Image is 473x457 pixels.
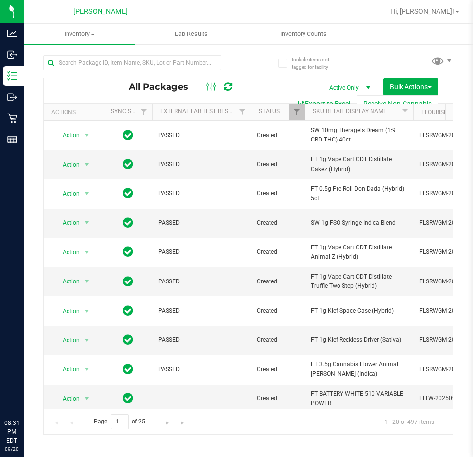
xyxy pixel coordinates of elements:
span: Action [54,304,80,318]
span: PASSED [158,247,245,257]
a: Filter [289,104,305,120]
a: Filter [136,104,152,120]
button: Bulk Actions [383,78,438,95]
span: PASSED [158,335,245,345]
span: FT 1g Kief Reckless Driver (Sativa) [311,335,407,345]
span: SW 10mg Theragels Dream (1:9 CBD:THC) 40ct [311,126,407,144]
span: Created [257,247,299,257]
span: Created [257,306,299,316]
span: Page of 25 [85,414,154,429]
span: In Sync [123,245,133,259]
span: FT 0.5g Pre-Roll Don Dada (Hybrid) 5ct [311,184,407,203]
span: Action [54,362,80,376]
span: FT BATTERY WHITE 510 VARIABLE POWER [311,389,407,408]
span: Action [54,158,80,172]
inline-svg: Retail [7,113,17,123]
span: Created [257,365,299,374]
span: FT 1g Vape Cart CDT Distillate Animal Z (Hybrid) [311,243,407,262]
span: 1 - 20 of 497 items [376,414,442,429]
span: select [81,246,93,259]
span: Hi, [PERSON_NAME]! [390,7,454,15]
a: Go to the last page [175,414,190,427]
span: In Sync [123,275,133,288]
span: In Sync [123,304,133,317]
span: select [81,275,93,288]
span: Action [54,333,80,347]
button: Export to Excel [291,95,357,112]
inline-svg: Inbound [7,50,17,60]
span: Include items not tagged for facility [292,56,341,70]
span: FT 1g Vape Cart CDT Distillate Cakez (Hybrid) [311,155,407,174]
span: select [81,158,93,172]
a: Sync Status [111,108,149,115]
span: Created [257,189,299,198]
span: PASSED [158,189,245,198]
span: In Sync [123,216,133,230]
inline-svg: Inventory [7,71,17,81]
a: Go to the next page [160,414,174,427]
span: All Packages [129,81,198,92]
a: Inventory [24,24,135,44]
a: SKU Retail Display Name [313,108,387,115]
p: 08:31 PM EDT [4,419,19,445]
p: 09/20 [4,445,19,453]
span: PASSED [158,277,245,286]
span: Inventory [24,30,135,38]
a: External Lab Test Result [160,108,237,115]
span: PASSED [158,365,245,374]
span: In Sync [123,157,133,171]
span: Created [257,131,299,140]
span: In Sync [123,333,133,347]
span: Lab Results [162,30,221,38]
span: In Sync [123,186,133,200]
span: Action [54,216,80,230]
span: select [81,128,93,142]
a: Inventory Counts [247,24,359,44]
span: select [81,333,93,347]
span: Created [257,277,299,286]
span: select [81,362,93,376]
button: Receive Non-Cannabis [357,95,438,112]
a: Filter [397,104,413,120]
span: FT 1g Vape Cart CDT Distillate Truffle Two Step (Hybrid) [311,272,407,291]
span: Action [54,246,80,259]
a: Filter [235,104,251,120]
inline-svg: Outbound [7,92,17,102]
span: select [81,187,93,201]
span: select [81,304,93,318]
input: 1 [111,414,129,429]
span: Created [257,394,299,403]
span: Action [54,187,80,201]
inline-svg: Analytics [7,29,17,38]
span: In Sync [123,391,133,405]
span: Inventory Counts [267,30,340,38]
span: SW 1g FSO Syringe Indica Blend [311,218,407,228]
a: Lab Results [135,24,247,44]
span: select [81,392,93,406]
span: In Sync [123,362,133,376]
iframe: Resource center [10,378,39,408]
span: Bulk Actions [390,83,432,91]
div: Actions [51,109,99,116]
span: [PERSON_NAME] [73,7,128,16]
span: In Sync [123,128,133,142]
span: PASSED [158,131,245,140]
a: Status [259,108,280,115]
span: Action [54,392,80,406]
span: Created [257,218,299,228]
span: PASSED [158,306,245,316]
span: Created [257,335,299,345]
span: Created [257,160,299,169]
inline-svg: Reports [7,135,17,144]
span: select [81,216,93,230]
input: Search Package ID, Item Name, SKU, Lot or Part Number... [43,55,221,70]
span: FT 3.5g Cannabis Flower Animal [PERSON_NAME] (Indica) [311,360,407,379]
span: PASSED [158,160,245,169]
span: Action [54,275,80,288]
span: Action [54,128,80,142]
span: FT 1g Kief Space Case (Hybrid) [311,306,407,316]
span: PASSED [158,218,245,228]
